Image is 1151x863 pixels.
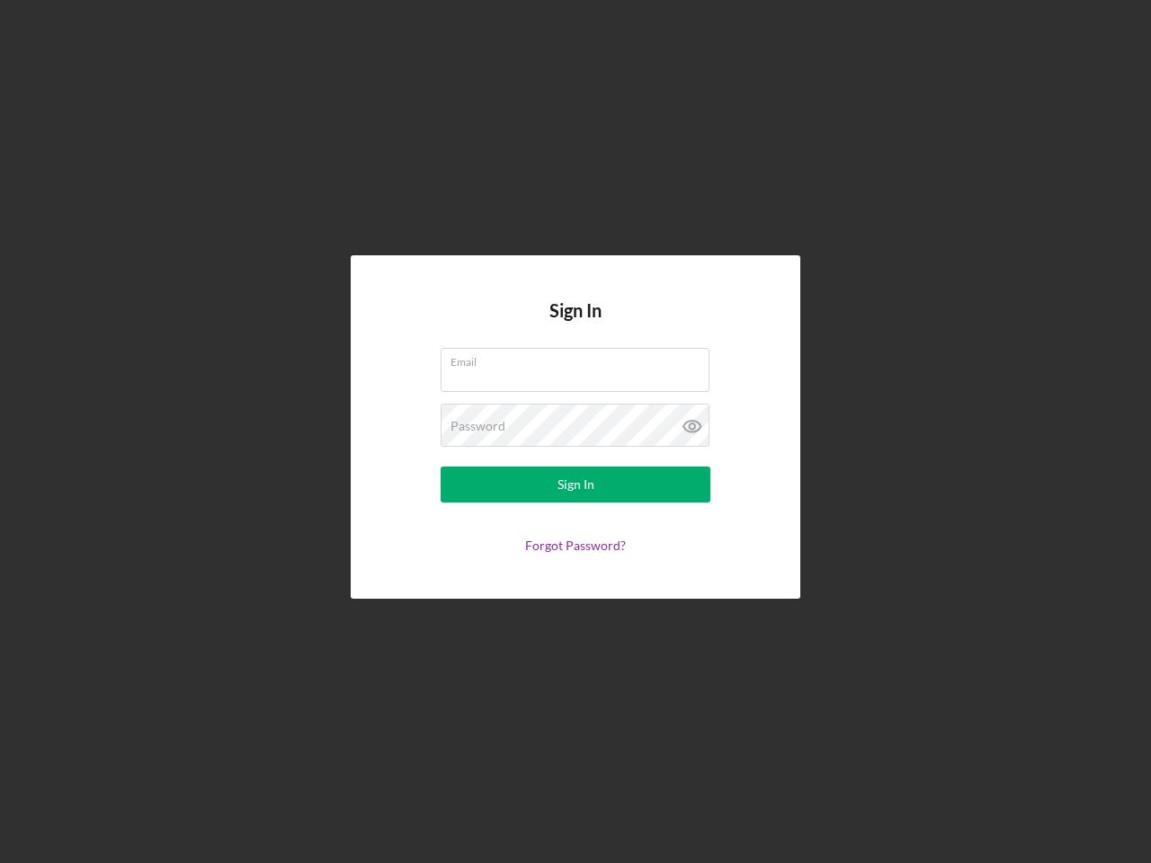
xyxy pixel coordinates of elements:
button: Sign In [441,467,710,503]
h4: Sign In [549,300,602,348]
div: Sign In [558,467,594,503]
label: Email [451,349,709,369]
a: Forgot Password? [525,538,626,553]
label: Password [451,419,505,433]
